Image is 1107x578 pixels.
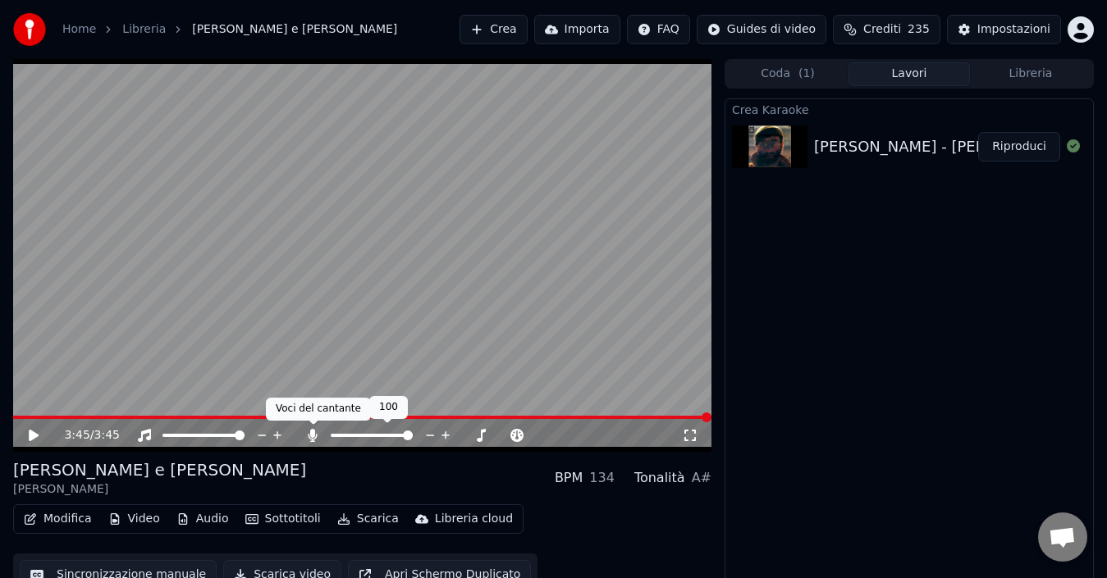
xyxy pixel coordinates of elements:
[192,21,397,38] span: [PERSON_NAME] e [PERSON_NAME]
[977,21,1050,38] div: Impostazioni
[970,62,1091,86] button: Libreria
[13,481,306,498] div: [PERSON_NAME]
[692,468,711,488] div: A#
[978,132,1060,162] button: Riproduci
[64,427,103,444] div: /
[908,21,930,38] span: 235
[64,427,89,444] span: 3:45
[102,507,167,530] button: Video
[849,62,970,86] button: Lavori
[798,66,815,82] span: ( 1 )
[94,427,120,444] span: 3:45
[589,468,615,488] div: 134
[239,507,327,530] button: Sottotitoli
[1038,512,1087,562] a: Aprire la chat
[863,21,901,38] span: Crediti
[17,507,98,530] button: Modifica
[460,15,527,44] button: Crea
[331,507,405,530] button: Scarica
[266,398,371,421] div: Voci del cantante
[833,15,940,44] button: Crediti235
[634,468,685,488] div: Tonalità
[435,511,513,527] div: Libreria cloud
[725,99,1093,119] div: Crea Karaoke
[555,468,583,488] div: BPM
[697,15,826,44] button: Guides di video
[62,21,397,38] nav: breadcrumb
[62,21,96,38] a: Home
[727,62,849,86] button: Coda
[122,21,166,38] a: Libreria
[170,507,236,530] button: Audio
[947,15,1061,44] button: Impostazioni
[13,13,46,46] img: youka
[369,396,408,419] div: 100
[627,15,690,44] button: FAQ
[13,458,306,481] div: [PERSON_NAME] e [PERSON_NAME]
[534,15,620,44] button: Importa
